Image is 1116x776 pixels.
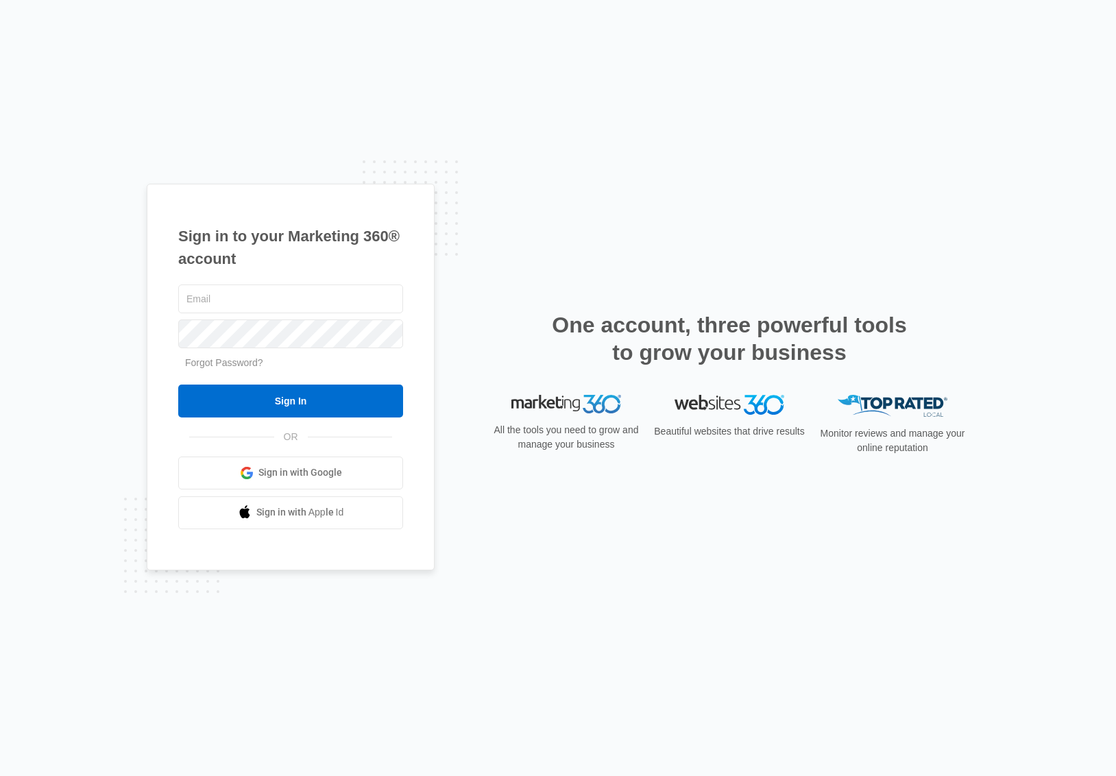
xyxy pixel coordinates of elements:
[178,385,403,417] input: Sign In
[511,395,621,414] img: Marketing 360
[489,423,643,452] p: All the tools you need to grow and manage your business
[274,430,308,444] span: OR
[653,424,806,439] p: Beautiful websites that drive results
[816,426,969,455] p: Monitor reviews and manage your online reputation
[258,465,342,480] span: Sign in with Google
[178,496,403,529] a: Sign in with Apple Id
[185,357,263,368] a: Forgot Password?
[838,395,947,417] img: Top Rated Local
[178,457,403,489] a: Sign in with Google
[675,395,784,415] img: Websites 360
[178,225,403,270] h1: Sign in to your Marketing 360® account
[178,284,403,313] input: Email
[256,505,344,520] span: Sign in with Apple Id
[548,311,911,366] h2: One account, three powerful tools to grow your business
